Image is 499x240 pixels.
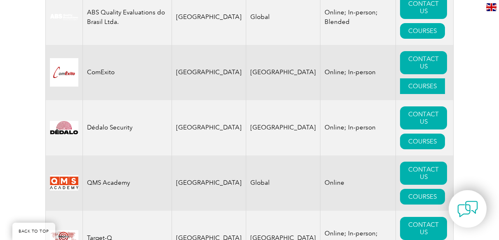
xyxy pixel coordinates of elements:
[83,155,172,211] td: QMS Academy
[400,189,445,205] a: COURSES
[172,100,246,155] td: [GEOGRAPHIC_DATA]
[172,155,246,211] td: [GEOGRAPHIC_DATA]
[400,51,447,74] a: CONTACT US
[12,223,55,240] a: BACK TO TOP
[246,100,320,155] td: [GEOGRAPHIC_DATA]
[50,121,78,135] img: 8151da1a-2f8e-ee11-be36-000d3ae1a22b-logo.png
[320,45,396,100] td: Online; In-person
[50,175,78,191] img: 6d1a8ff1-2d6a-eb11-a812-00224814616a-logo.png
[400,23,445,39] a: COURSES
[400,134,445,149] a: COURSES
[486,3,497,11] img: en
[83,45,172,100] td: ComExito
[50,14,78,21] img: c92924ac-d9bc-ea11-a814-000d3a79823d-logo.jpg
[400,217,447,240] a: CONTACT US
[83,100,172,155] td: Dédalo Security
[400,78,445,94] a: COURSES
[246,155,320,211] td: Global
[172,45,246,100] td: [GEOGRAPHIC_DATA]
[246,45,320,100] td: [GEOGRAPHIC_DATA]
[400,162,447,185] a: CONTACT US
[320,100,396,155] td: Online; In-person
[50,58,78,87] img: db2924ac-d9bc-ea11-a814-000d3a79823d-logo.jpg
[320,155,396,211] td: Online
[400,106,447,129] a: CONTACT US
[457,199,478,219] img: contact-chat.png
